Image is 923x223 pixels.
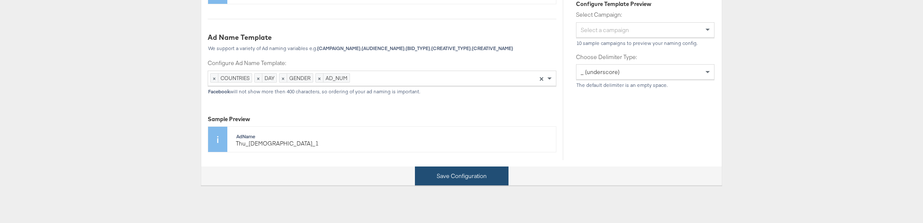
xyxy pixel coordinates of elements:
button: Save Configuration [415,167,509,186]
label: Select Campaign: [576,11,715,19]
div: 10 sample campaigns to preview your naming config. [576,40,715,46]
strong: Ad Name [236,133,255,140]
span: Clear all [538,71,545,86]
span: GENDER [287,74,313,82]
span: DAY [262,74,276,82]
strong: {CREATIVE_TYPE} [431,45,471,51]
div: We support a variety of Ad naming variables e.g. , , , , [208,45,556,51]
span: × [255,74,262,82]
div: Select a campaign [576,23,714,37]
strong: Facebook [208,88,230,95]
strong: {CAMPAIGN_NAME} [317,45,361,51]
div: The default delimiter is an empty space. [576,82,715,88]
span: × [316,74,323,82]
strong: {AUDIENCE_NAME} [362,45,405,51]
div: Ad Name Template [208,33,556,42]
strong: {BID_TYPE} [406,45,430,51]
strong: {CREATIVE_NAME} [472,45,513,51]
span: AD_NUM [323,74,350,82]
label: Configure Ad Name Template: [208,59,556,67]
span: × [211,74,218,82]
span: COUNTRIES [218,74,252,82]
label: Choose Delimiter Type: [576,53,715,61]
span: × [279,74,287,82]
span: × [539,74,544,82]
div: Sample Preview [208,115,556,123]
span: _ (underscore) [581,68,620,76]
div: will not show more then 400 characters, so ordering of your ad naming is important. [208,89,556,95]
div: Thu_[DEMOGRAPHIC_DATA]_1 [236,140,514,148]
